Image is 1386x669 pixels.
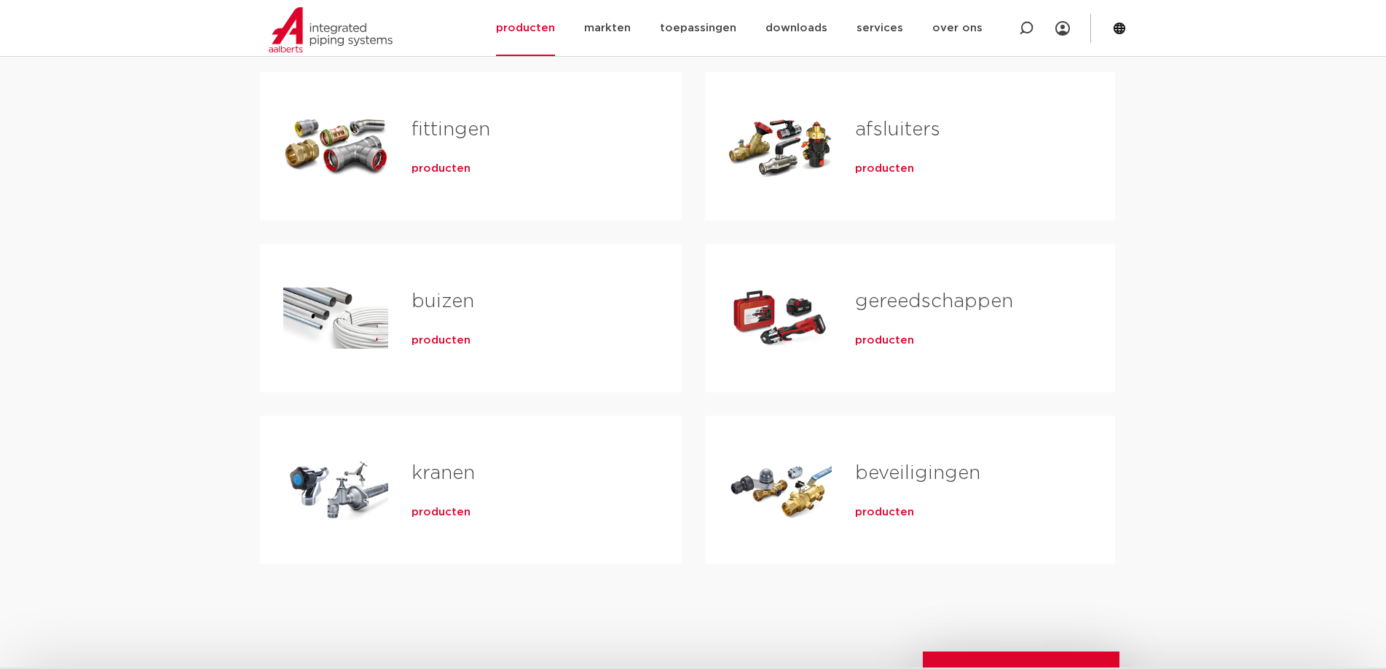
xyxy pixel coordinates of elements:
a: beveiligingen [855,464,980,483]
a: producten [855,333,914,348]
a: producten [412,162,470,176]
a: afsluiters [855,120,940,139]
a: kranen [412,464,475,483]
a: fittingen [412,120,490,139]
a: buizen [412,292,474,311]
a: producten [855,505,914,520]
a: producten [855,162,914,176]
a: producten [412,333,470,348]
a: gereedschappen [855,292,1013,311]
a: producten [412,505,470,520]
